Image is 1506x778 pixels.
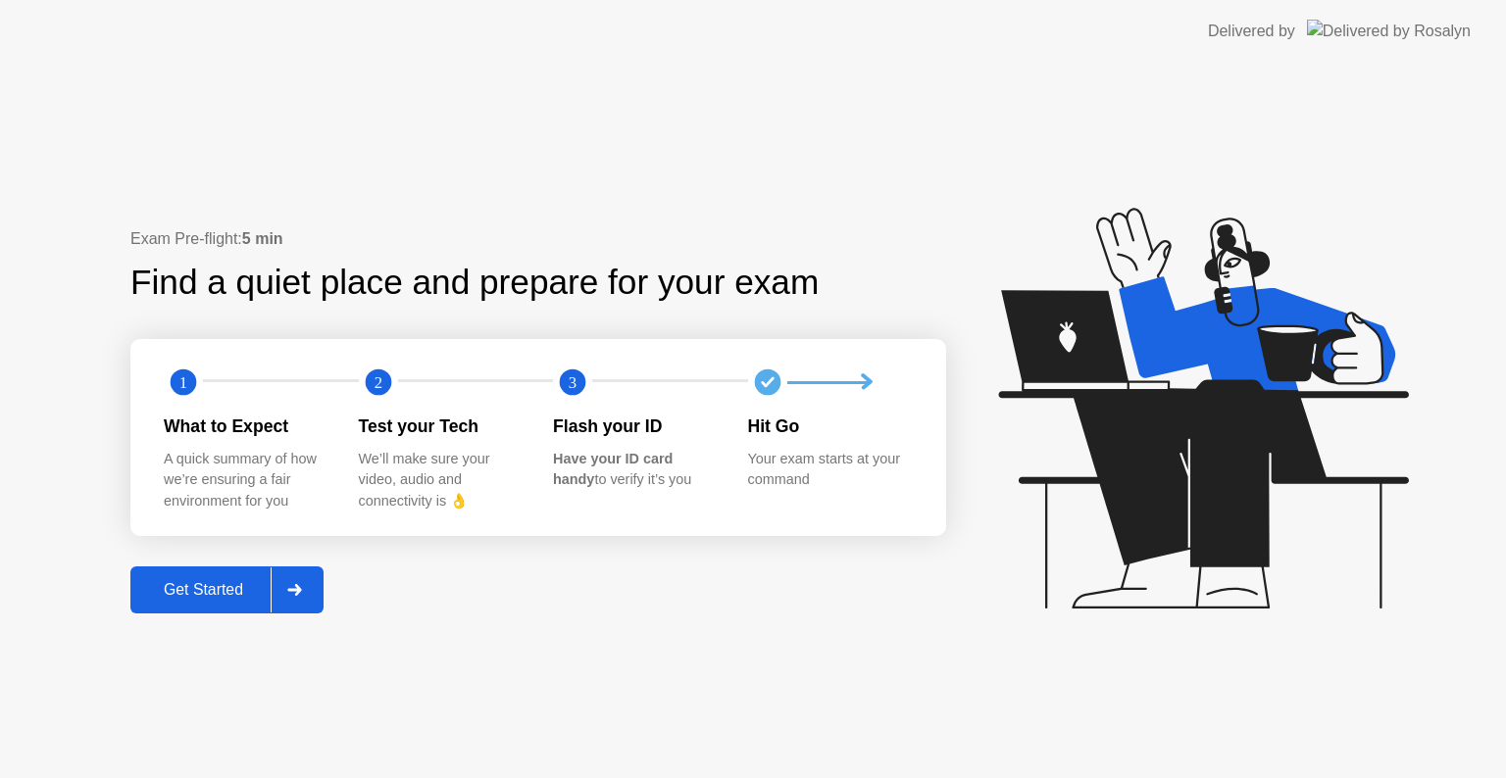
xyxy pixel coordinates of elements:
b: 5 min [242,230,283,247]
div: A quick summary of how we’re ensuring a fair environment for you [164,449,327,512]
div: Your exam starts at your command [748,449,912,491]
div: Get Started [136,581,271,599]
text: 1 [179,373,187,392]
div: to verify it’s you [553,449,717,491]
text: 3 [569,373,577,392]
div: Delivered by [1208,20,1295,43]
div: What to Expect [164,413,327,439]
b: Have your ID card handy [553,451,673,488]
div: Test your Tech [359,413,523,439]
button: Get Started [130,566,324,613]
text: 2 [374,373,381,392]
img: Delivered by Rosalyn [1307,20,1471,42]
div: Exam Pre-flight: [130,227,946,251]
div: Find a quiet place and prepare for your exam [130,257,822,309]
div: Hit Go [748,413,912,439]
div: Flash your ID [553,413,717,439]
div: We’ll make sure your video, audio and connectivity is 👌 [359,449,523,512]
